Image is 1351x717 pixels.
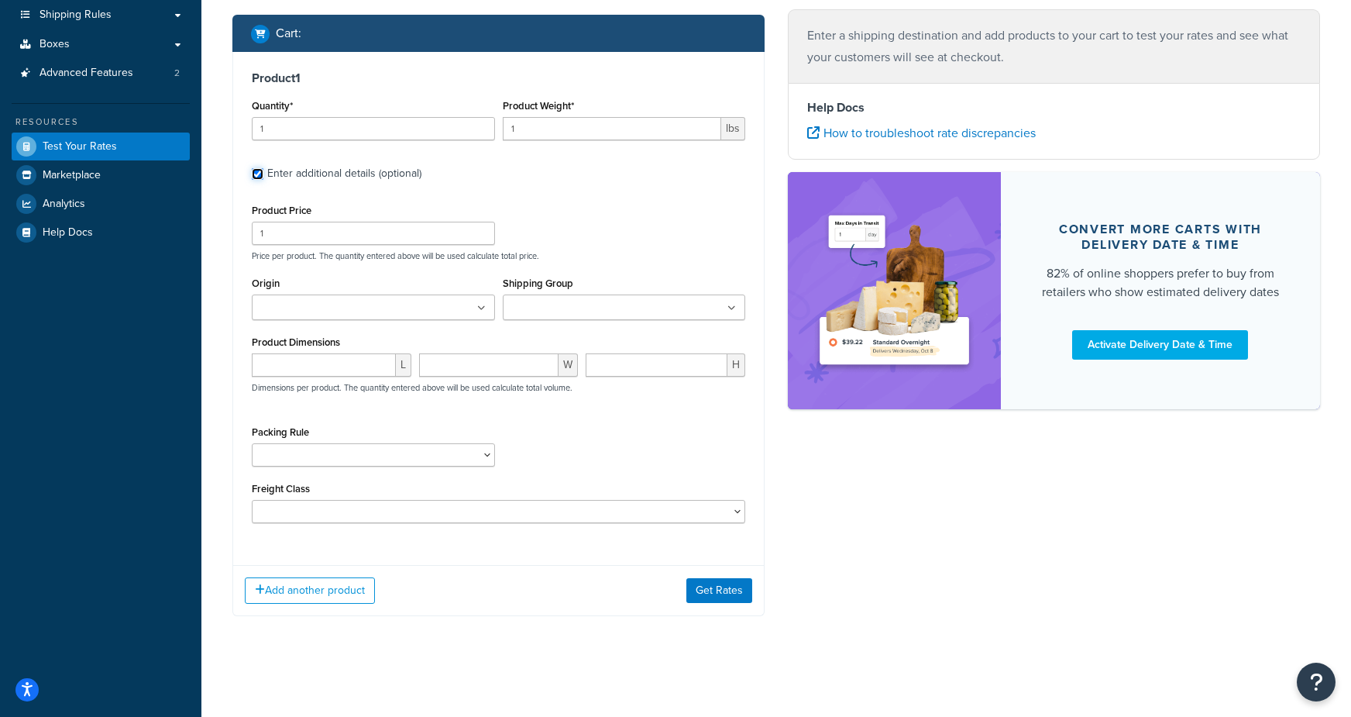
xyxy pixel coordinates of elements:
input: Enter additional details (optional) [252,168,263,180]
input: 0.00 [503,117,722,140]
label: Freight Class [252,483,310,495]
span: Marketplace [43,169,101,182]
span: Analytics [43,198,85,211]
label: Origin [252,277,280,289]
a: How to troubleshoot rate discrepancies [807,124,1036,142]
span: Boxes [40,38,70,51]
span: Advanced Features [40,67,133,80]
label: Product Dimensions [252,336,340,348]
img: feature-image-ddt-36eae7f7280da8017bfb280eaccd9c446f90b1fe08728e4019434db127062ab4.png [811,195,978,386]
p: Price per product. The quantity entered above will be used calculate total price. [248,250,749,261]
h2: Cart : [276,26,301,40]
span: W [559,353,578,377]
p: Enter a shipping destination and add products to your cart to test your rates and see what your c... [807,25,1301,68]
a: Help Docs [12,219,190,246]
a: Advanced Features2 [12,59,190,88]
label: Quantity* [252,100,293,112]
span: Shipping Rules [40,9,112,22]
h3: Product 1 [252,71,745,86]
span: Test Your Rates [43,140,117,153]
input: 0 [252,117,495,140]
label: Product Price [252,205,311,216]
div: Resources [12,115,190,129]
a: Activate Delivery Date & Time [1072,330,1248,360]
span: Help Docs [43,226,93,240]
div: Enter additional details (optional) [267,163,421,184]
span: lbs [721,117,745,140]
button: Open Resource Center [1297,663,1336,701]
button: Add another product [245,577,375,604]
label: Product Weight* [503,100,574,112]
div: Convert more carts with delivery date & time [1038,222,1283,253]
p: Dimensions per product. The quantity entered above will be used calculate total volume. [248,382,572,393]
a: Analytics [12,190,190,218]
h4: Help Docs [807,98,1301,117]
span: H [727,353,745,377]
li: Advanced Features [12,59,190,88]
label: Shipping Group [503,277,573,289]
button: Get Rates [686,578,752,603]
a: Boxes [12,30,190,59]
div: 82% of online shoppers prefer to buy from retailers who show estimated delivery dates [1038,264,1283,302]
label: Packing Rule [252,426,309,438]
span: L [396,353,411,377]
a: Test Your Rates [12,133,190,160]
a: Marketplace [12,161,190,189]
span: 2 [174,67,180,80]
a: Shipping Rules [12,1,190,29]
